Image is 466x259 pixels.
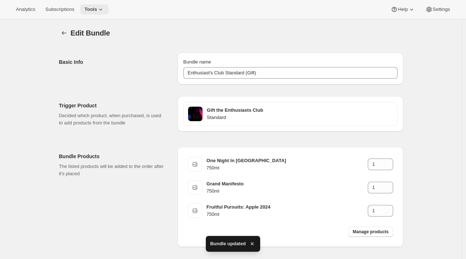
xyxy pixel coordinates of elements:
button: Manage products [348,227,393,237]
button: Analytics [12,4,39,15]
p: Decided which product, when purchased, is used to add products from the bundle [59,112,166,127]
span: Settings [433,7,450,12]
h2: Trigger Product [59,102,166,109]
span: Manage products [353,229,388,235]
h3: Gift the Enthusiasts Club [207,107,393,114]
h2: Basic Info [59,58,166,66]
span: Edit Bundle [71,29,110,37]
h3: One Night In [GEOGRAPHIC_DATA] [207,157,368,164]
h4: Standard [207,114,393,121]
span: Analytics [16,7,35,12]
h4: 750ml [207,188,368,195]
span: Help [398,7,408,12]
h3: Grand Manifesto [207,180,368,188]
h4: 750ml [207,211,368,218]
input: ie. Smoothie box [183,67,398,79]
h3: Fruitful Pursuits: Apple 2024 [207,203,368,211]
p: The listed products will be added to the order after it's placed [59,163,166,177]
button: Help [386,4,419,15]
span: Tools [84,7,97,12]
h2: Bundle Products [59,153,166,160]
button: Subscriptions [41,4,79,15]
button: Settings [421,4,454,15]
span: Bundle updated [210,240,246,247]
button: Bundles [59,28,69,38]
button: Tools [80,4,109,15]
span: Subscriptions [45,7,74,12]
span: Bundle name [183,59,211,65]
img: Clubs-Enthusiast-ProductImage_c0200359-d03e-4958-90fa-0130d8eab8d9.jpg [188,107,203,121]
h4: 750ml [207,164,368,172]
